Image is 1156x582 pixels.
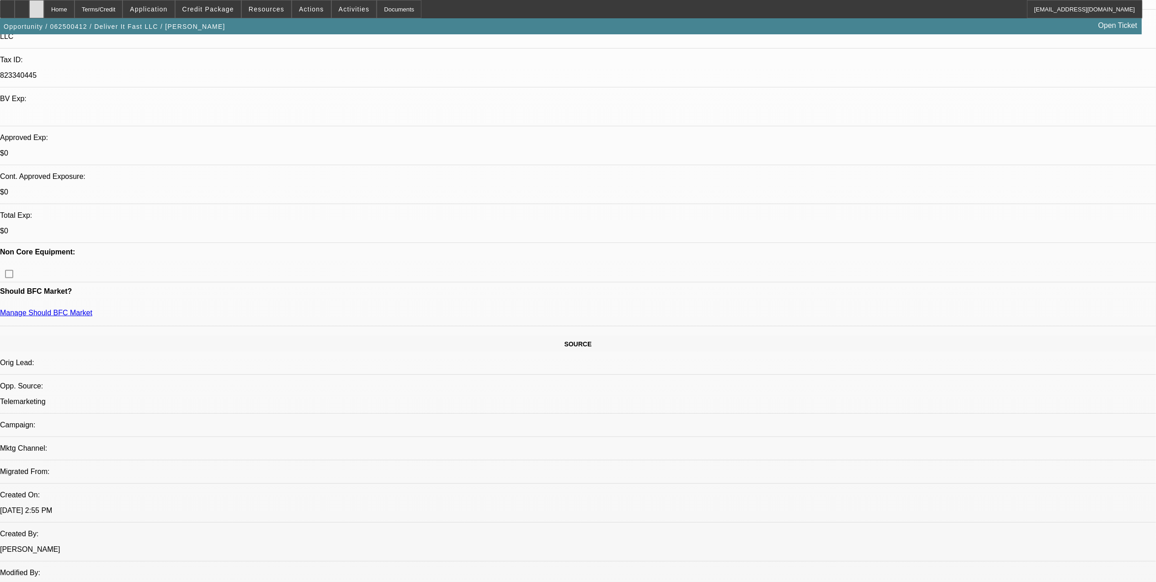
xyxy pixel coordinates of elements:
[1095,18,1141,33] a: Open Ticket
[299,5,324,13] span: Actions
[249,5,284,13] span: Resources
[130,5,167,13] span: Application
[4,23,225,30] span: Opportunity / 062500412 / Deliver It Fast LLC / [PERSON_NAME]
[182,5,234,13] span: Credit Package
[242,0,291,18] button: Resources
[565,340,592,348] span: SOURCE
[339,5,370,13] span: Activities
[292,0,331,18] button: Actions
[332,0,377,18] button: Activities
[176,0,241,18] button: Credit Package
[123,0,174,18] button: Application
